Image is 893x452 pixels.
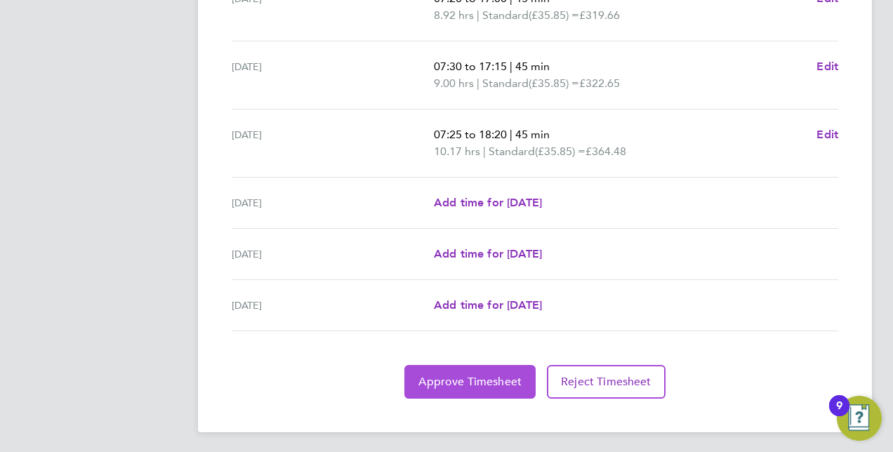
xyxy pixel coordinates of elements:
[232,246,434,262] div: [DATE]
[529,8,579,22] span: (£35.85) =
[561,375,651,389] span: Reject Timesheet
[404,365,536,399] button: Approve Timesheet
[418,375,522,389] span: Approve Timesheet
[586,145,626,158] span: £364.48
[816,126,838,143] a: Edit
[477,8,479,22] span: |
[434,77,474,90] span: 9.00 hrs
[837,396,882,441] button: Open Resource Center, 9 new notifications
[434,246,542,262] a: Add time for [DATE]
[510,60,512,73] span: |
[510,128,512,141] span: |
[579,8,620,22] span: £319.66
[515,60,550,73] span: 45 min
[232,126,434,160] div: [DATE]
[489,143,535,160] span: Standard
[816,128,838,141] span: Edit
[232,194,434,211] div: [DATE]
[816,60,838,73] span: Edit
[232,58,434,92] div: [DATE]
[579,77,620,90] span: £322.65
[483,145,486,158] span: |
[434,196,542,209] span: Add time for [DATE]
[515,128,550,141] span: 45 min
[836,406,842,424] div: 9
[434,128,507,141] span: 07:25 to 18:20
[434,60,507,73] span: 07:30 to 17:15
[535,145,586,158] span: (£35.85) =
[482,7,529,24] span: Standard
[547,365,666,399] button: Reject Timesheet
[434,298,542,312] span: Add time for [DATE]
[477,77,479,90] span: |
[482,75,529,92] span: Standard
[434,297,542,314] a: Add time for [DATE]
[816,58,838,75] a: Edit
[434,194,542,211] a: Add time for [DATE]
[529,77,579,90] span: (£35.85) =
[434,247,542,260] span: Add time for [DATE]
[434,8,474,22] span: 8.92 hrs
[434,145,480,158] span: 10.17 hrs
[232,297,434,314] div: [DATE]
